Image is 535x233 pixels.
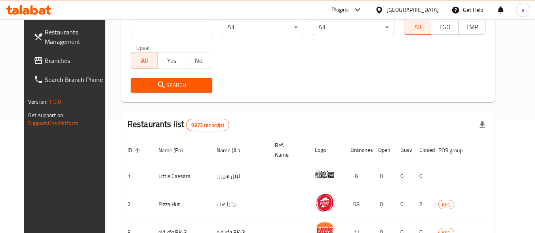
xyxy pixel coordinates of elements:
td: 1 [121,162,152,190]
th: Closed [413,138,432,162]
th: Logo [308,138,344,162]
span: Name (Ar) [217,146,250,155]
span: Search Branch Phone [45,75,107,84]
div: Export file [473,116,492,134]
a: Support.OpsPlatform [28,118,78,128]
td: ليتل سيزرز [210,162,268,190]
td: 2 [121,190,152,218]
span: TMP [462,21,482,33]
td: 0 [394,162,413,190]
td: بيتزا هت [210,190,268,218]
span: ID [128,146,143,155]
div: Total records count [186,119,229,131]
a: Restaurants Management [27,23,114,51]
span: All [134,55,155,66]
td: 0 [394,190,413,218]
div: Plugins [331,5,349,15]
button: No [185,53,212,68]
img: Pizza Hut [315,193,335,212]
span: TGO [434,21,455,33]
button: All [404,19,431,35]
span: Ref. Name [275,140,299,159]
span: Version: [28,97,48,107]
a: Branches [27,51,114,70]
span: Get support on: [28,110,65,120]
span: 9872 record(s) [187,121,228,129]
th: Branches [344,138,372,162]
th: Busy [394,138,413,162]
span: Search [137,80,206,90]
span: KFG [439,200,454,209]
div: [GEOGRAPHIC_DATA] [386,6,439,14]
td: 0 [372,162,394,190]
td: 2 [413,190,432,218]
div: All [222,19,303,35]
input: Search for restaurant name or ID.. [131,19,212,35]
label: Upsell [136,45,151,50]
button: All [131,53,158,68]
td: Pizza Hut [152,190,210,218]
button: Yes [158,53,185,68]
td: 0 [413,162,432,190]
td: 0 [372,190,394,218]
button: TGO [431,19,458,35]
button: Search [131,78,212,93]
span: POS group [438,146,473,155]
span: a [522,6,524,14]
h2: Restaurants list [128,118,229,131]
span: Name (En) [158,146,193,155]
span: No [188,55,209,66]
img: Little Caesars [315,165,335,184]
span: 1.0.0 [49,97,61,107]
th: Open [372,138,394,162]
span: Branches [45,56,107,65]
span: All [407,21,428,33]
td: 6 [344,162,372,190]
div: All [313,19,394,35]
a: Search Branch Phone [27,70,114,89]
span: Restaurants Management [45,27,107,46]
button: TMP [458,19,485,35]
span: Yes [161,55,182,66]
td: 68 [344,190,372,218]
td: Little Caesars [152,162,210,190]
